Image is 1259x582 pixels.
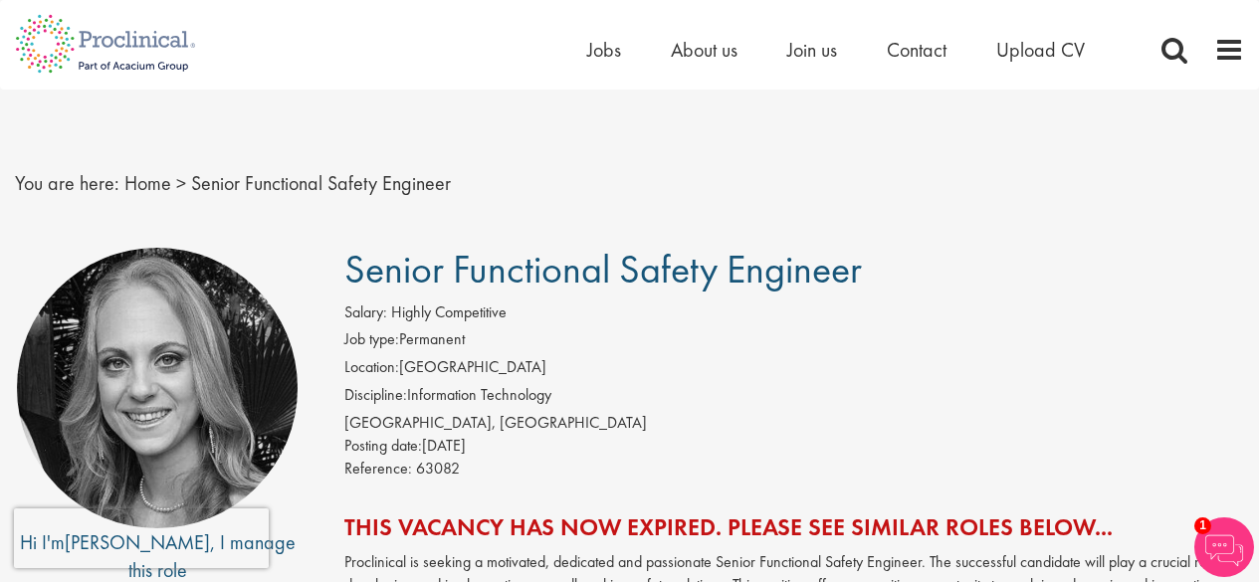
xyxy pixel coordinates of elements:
iframe: reCAPTCHA [14,508,269,568]
a: breadcrumb link [124,170,171,196]
label: Reference: [344,458,412,481]
label: Discipline: [344,384,407,407]
div: [DATE] [344,435,1244,458]
div: [GEOGRAPHIC_DATA], [GEOGRAPHIC_DATA] [344,412,1244,435]
label: Salary: [344,301,387,324]
label: Job type: [344,328,399,351]
a: Jobs [587,37,621,63]
span: Senior Functional Safety Engineer [191,170,451,196]
li: Information Technology [344,384,1244,412]
label: Location: [344,356,399,379]
span: Highly Competitive [391,301,507,322]
li: Permanent [344,328,1244,356]
span: > [176,170,186,196]
a: About us [671,37,737,63]
span: 1 [1194,517,1211,534]
span: You are here: [15,170,119,196]
img: Chatbot [1194,517,1254,577]
span: Senior Functional Safety Engineer [344,244,862,294]
h2: This vacancy has now expired. Please see similar roles below... [344,514,1244,540]
a: Join us [787,37,837,63]
span: Posting date: [344,435,422,456]
a: Upload CV [996,37,1085,63]
img: imeage of recruiter Kirsten Fuchsloch [17,248,298,528]
li: [GEOGRAPHIC_DATA] [344,356,1244,384]
a: Contact [887,37,946,63]
span: 63082 [416,458,460,479]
